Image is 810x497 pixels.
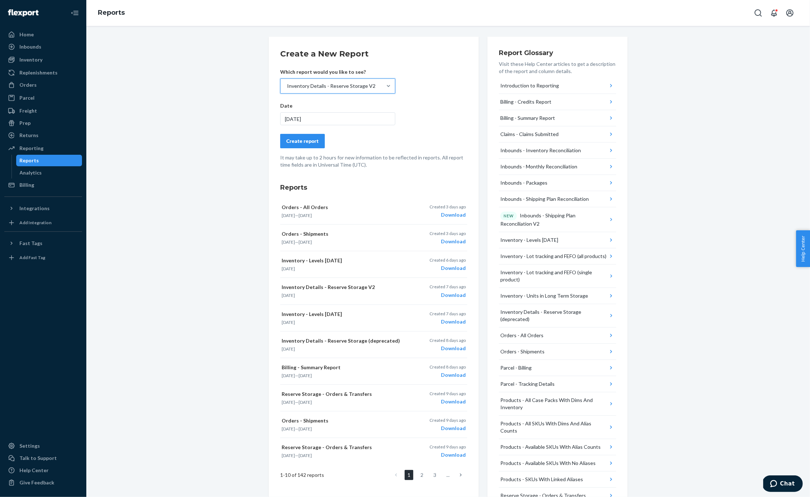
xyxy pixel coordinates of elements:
[282,364,403,371] p: Billing - Summary Report
[280,471,324,479] span: 1 - 10 of 142 reports
[429,311,466,317] p: Created 7 days ago
[19,181,34,189] div: Billing
[429,398,466,405] div: Download
[19,119,31,127] div: Prep
[282,293,295,298] time: [DATE]
[280,438,467,464] button: Reserve Storage - Orders & Transfers[DATE]—[DATE]Created 9 days agoDownload
[500,147,581,154] div: Inbounds - Inventory Reconciliation
[500,269,607,283] div: Inventory - Lot tracking and FEFO (single product)
[499,78,616,94] button: Introduction to Reporting
[282,346,295,352] time: [DATE]
[500,163,577,170] div: Inbounds - Monthly Reconciliation
[4,92,82,104] a: Parcel
[4,67,82,78] a: Replenishments
[500,443,601,451] div: Products - Available SKUs With Alias Counts
[280,134,325,148] button: Create report
[282,204,403,211] p: Orders - All Orders
[282,212,403,218] p: —
[429,265,466,272] div: Download
[499,344,616,360] button: Orders - Shipments
[500,195,589,203] div: Inbounds - Shipping Plan Reconciliation
[280,331,467,358] button: Inventory Details - Reserve Storage (deprecated)[DATE]Created 8 days agoDownload
[4,179,82,191] a: Billing
[280,68,395,76] p: Which report would you like to see?
[500,332,543,339] div: Orders - All Orders
[429,230,466,236] p: Created 3 days ago
[282,399,295,405] time: [DATE]
[499,191,616,207] button: Inbounds - Shipping Plan Reconciliation
[299,399,312,405] time: [DATE]
[282,372,403,379] p: —
[19,43,41,50] div: Inbounds
[19,31,34,38] div: Home
[282,399,403,405] p: —
[19,107,37,114] div: Freight
[282,337,403,344] p: Inventory Details - Reserve Storage (deprecated)
[282,452,403,458] p: —
[4,54,82,65] a: Inventory
[429,204,466,210] p: Created 3 days ago
[282,266,295,271] time: [DATE]
[429,211,466,218] div: Download
[299,453,312,458] time: [DATE]
[282,239,403,245] p: —
[282,417,403,424] p: Orders - Shipments
[19,56,42,63] div: Inventory
[4,252,82,263] a: Add Fast Tag
[429,257,466,263] p: Created 6 days ago
[280,183,467,192] h3: Reports
[405,470,413,480] a: Page 1 is your current page
[4,79,82,91] a: Orders
[19,205,50,212] div: Integrations
[500,460,596,467] div: Products - Available SKUs With No Aliases
[4,105,82,117] a: Freight
[280,112,395,125] div: [DATE]
[500,236,558,244] div: Inventory - Levels [DATE]
[499,232,616,248] button: Inventory - Levels [DATE]
[92,3,131,23] ol: breadcrumbs
[500,380,555,388] div: Parcel - Tracking Details
[499,376,616,392] button: Parcel - Tracking Details
[68,6,82,20] button: Close Navigation
[499,288,616,304] button: Inventory - Units in Long Term Storage
[19,240,42,247] div: Fast Tags
[429,318,466,325] div: Download
[4,238,82,249] button: Fast Tags
[500,308,607,323] div: Inventory Details - Reserve Storage (deprecated)
[429,425,466,432] div: Download
[499,143,616,159] button: Inbounds - Inventory Reconciliation
[499,207,616,232] button: NEWInbounds - Shipping Plan Reconciliation V2
[19,94,35,101] div: Parcel
[499,265,616,288] button: Inventory - Lot tracking and FEFO (single product)
[504,213,514,219] p: NEW
[443,470,452,480] li: ...
[499,60,616,75] p: Visit these Help Center articles to get a description of the report and column details.
[500,253,606,260] div: Inventory - Lot tracking and FEFO (all products)
[499,175,616,191] button: Inbounds - Packages
[499,248,616,265] button: Inventory - Lot tracking and FEFO (all products)
[429,444,466,450] p: Created 9 days ago
[500,82,559,89] div: Introduction to Reporting
[282,426,403,432] p: —
[280,305,467,331] button: Inventory - Levels [DATE][DATE]Created 7 days agoDownload
[20,157,39,164] div: Reports
[4,217,82,229] a: Add Integration
[499,392,616,416] button: Products - All Case Packs With Dims And Inventory
[280,102,395,109] p: Date
[4,477,82,488] button: Give Feedback
[4,130,82,141] a: Returns
[280,358,467,385] button: Billing - Summary Report[DATE]—[DATE]Created 8 days agoDownload
[500,114,555,122] div: Billing - Summary Report
[287,82,376,90] div: Inventory Details - Reserve Storage V2
[19,455,57,462] div: Talk to Support
[500,131,559,138] div: Claims - Claims Submitted
[767,6,781,20] button: Open notifications
[4,203,82,214] button: Integrations
[19,442,40,449] div: Settings
[19,254,45,261] div: Add Fast Tag
[4,452,82,464] button: Talk to Support
[4,117,82,129] a: Prep
[429,345,466,352] div: Download
[20,169,42,176] div: Analytics
[499,159,616,175] button: Inbounds - Monthly Reconciliation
